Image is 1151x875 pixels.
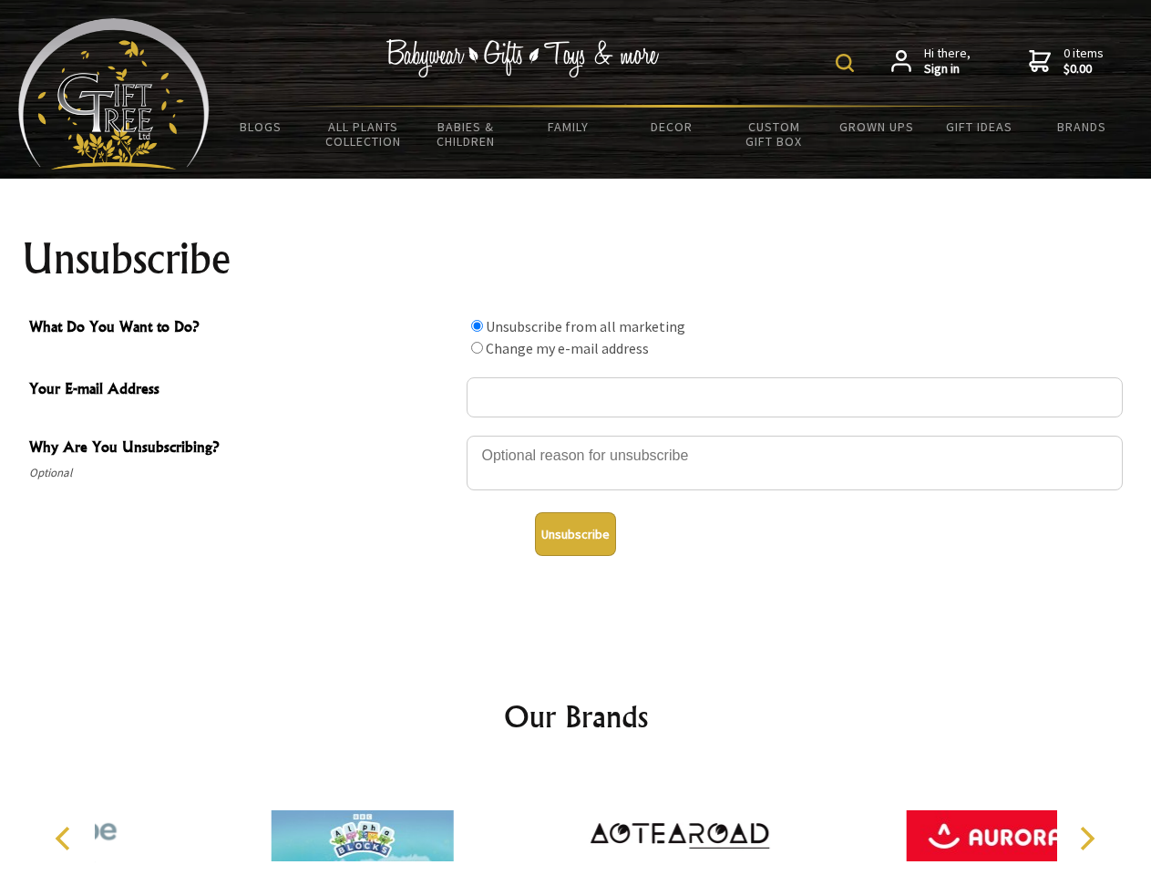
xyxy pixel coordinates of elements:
strong: $0.00 [1064,61,1104,77]
span: What Do You Want to Do? [29,315,457,342]
button: Next [1066,818,1106,859]
h2: Our Brands [36,695,1115,738]
input: Your E-mail Address [467,377,1123,417]
input: What Do You Want to Do? [471,342,483,354]
a: Brands [1031,108,1134,146]
label: Change my e-mail address [486,339,649,357]
input: What Do You Want to Do? [471,320,483,332]
img: Babyware - Gifts - Toys and more... [18,18,210,170]
span: 0 items [1064,45,1104,77]
label: Unsubscribe from all marketing [486,317,685,335]
img: product search [836,54,854,72]
img: Babywear - Gifts - Toys & more [386,39,660,77]
a: Decor [620,108,723,146]
a: 0 items$0.00 [1029,46,1104,77]
a: Gift Ideas [928,108,1031,146]
a: Hi there,Sign in [891,46,971,77]
span: Hi there, [924,46,971,77]
a: Babies & Children [415,108,518,160]
span: Your E-mail Address [29,377,457,404]
a: All Plants Collection [313,108,416,160]
a: Family [518,108,621,146]
h1: Unsubscribe [22,237,1130,281]
a: BLOGS [210,108,313,146]
button: Unsubscribe [535,512,616,556]
a: Custom Gift Box [723,108,826,160]
button: Previous [46,818,86,859]
textarea: Why Are You Unsubscribing? [467,436,1123,490]
span: Optional [29,462,457,484]
a: Grown Ups [825,108,928,146]
span: Why Are You Unsubscribing? [29,436,457,462]
strong: Sign in [924,61,971,77]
